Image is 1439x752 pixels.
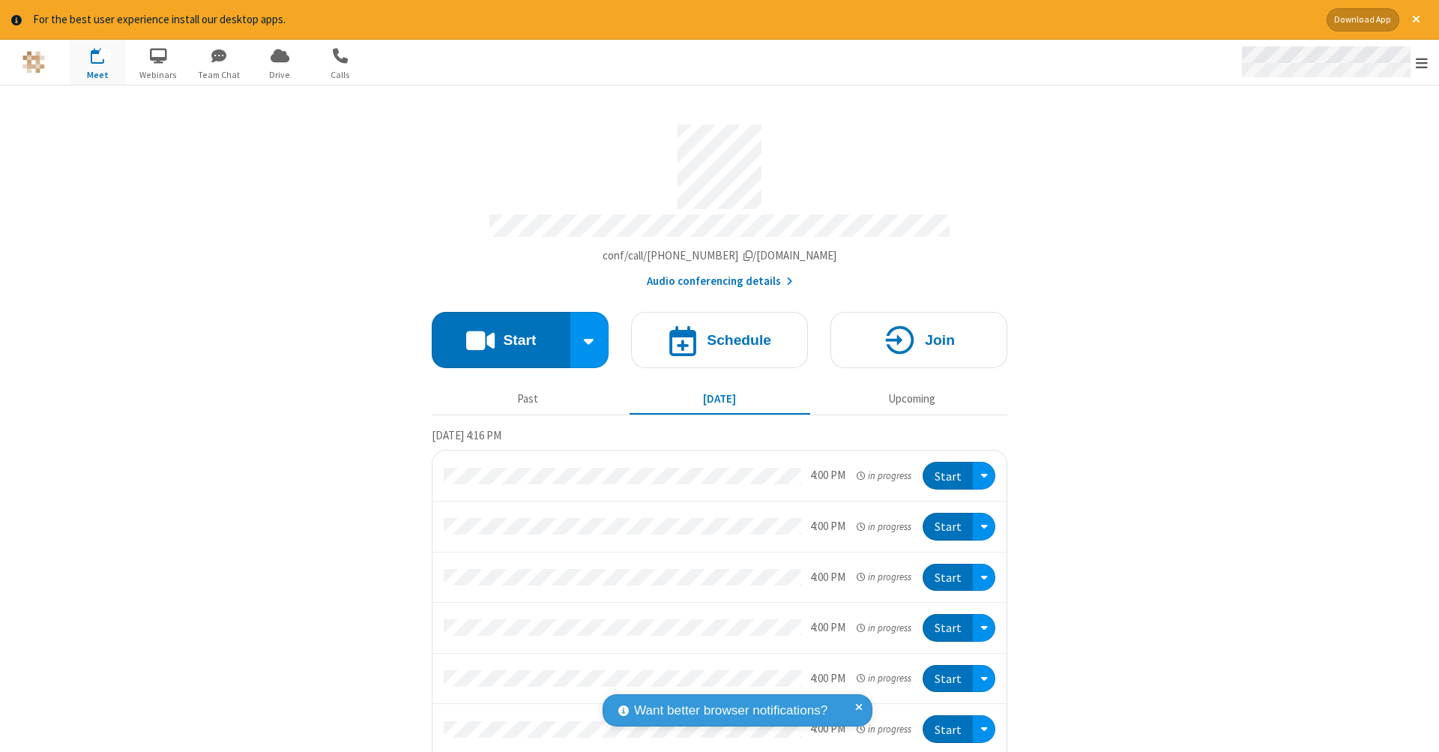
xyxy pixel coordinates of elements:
[5,40,61,85] button: Logo
[1405,8,1428,31] button: Close alert
[634,701,827,721] span: Want better browser notifications?
[923,462,973,490] button: Start
[973,614,995,642] div: Open menu
[630,385,810,414] button: [DATE]
[432,113,1007,289] section: Account details
[973,564,995,592] div: Open menu
[973,513,995,541] div: Open menu
[1228,40,1439,85] div: Open menu
[313,68,369,82] span: Calls
[857,671,911,685] em: in progress
[603,248,837,262] span: Copy my meeting room link
[923,513,973,541] button: Start
[810,569,845,586] div: 4:00 PM
[99,48,112,59] div: 13
[857,621,911,635] em: in progress
[923,665,973,693] button: Start
[1327,8,1399,31] button: Download App
[33,11,1315,28] div: For the best user experience install our desktop apps.
[857,469,911,483] em: in progress
[810,467,845,484] div: 4:00 PM
[973,715,995,743] div: Open menu
[973,462,995,490] div: Open menu
[432,312,570,368] button: Start
[22,51,45,73] img: QA Selenium DO NOT DELETE OR CHANGE
[631,312,808,368] button: Schedule
[252,68,308,82] span: Drive
[570,312,609,368] div: Start conference options
[973,665,995,693] div: Open menu
[830,312,1007,368] button: Join
[191,68,247,82] span: Team Chat
[810,670,845,688] div: 4:00 PM
[503,333,536,347] h4: Start
[857,722,911,736] em: in progress
[923,715,973,743] button: Start
[925,333,955,347] h4: Join
[923,614,973,642] button: Start
[707,333,771,347] h4: Schedule
[647,273,793,290] button: Audio conferencing details
[70,68,126,82] span: Meet
[810,619,845,637] div: 4:00 PM
[432,428,501,442] span: [DATE] 4:16 PM
[603,247,837,265] button: Copy my meeting room linkCopy my meeting room link
[857,570,911,584] em: in progress
[923,564,973,592] button: Start
[810,518,845,535] div: 4:00 PM
[130,68,187,82] span: Webinars
[438,385,618,414] button: Past
[857,520,911,534] em: in progress
[821,385,1002,414] button: Upcoming
[1402,713,1428,742] iframe: Chat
